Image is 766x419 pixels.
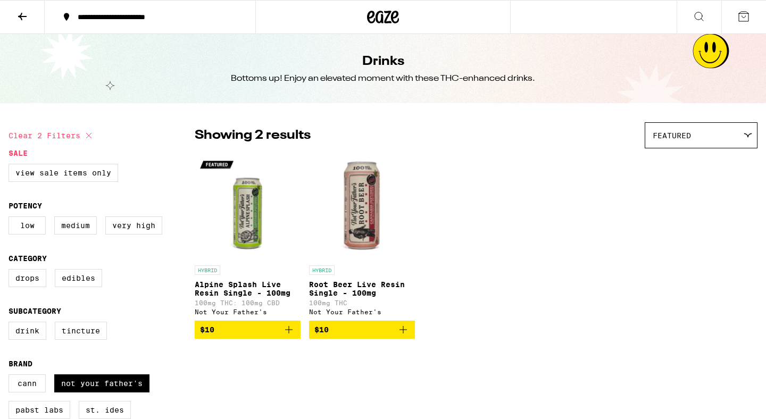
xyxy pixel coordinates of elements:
label: Cann [9,374,46,392]
div: Bottoms up! Enjoy an elevated moment with these THC-enhanced drinks. [231,73,535,85]
label: Drink [9,322,46,340]
label: Medium [54,216,97,234]
label: Pabst Labs [9,401,70,419]
legend: Potency [9,202,42,210]
legend: Brand [9,359,32,368]
a: Open page for Alpine Splash Live Resin Single - 100mg from Not Your Father's [195,154,301,321]
label: Edibles [55,269,102,287]
p: 100mg THC: 100mg CBD [195,299,301,306]
label: Very High [105,216,162,234]
label: St. Ides [79,401,131,419]
p: 100mg THC [309,299,415,306]
button: Add to bag [195,321,301,339]
h1: Drinks [362,53,404,71]
button: Add to bag [309,321,415,339]
label: Drops [9,269,46,287]
span: Featured [653,131,691,140]
a: Open page for Root Beer Live Resin Single - 100mg from Not Your Father's [309,154,415,321]
span: $10 [314,325,329,334]
button: Clear 2 filters [9,122,95,149]
span: $10 [200,325,214,334]
label: Low [9,216,46,234]
p: HYBRID [195,265,220,275]
img: Not Your Father's - Root Beer Live Resin Single - 100mg [309,154,415,260]
p: Alpine Splash Live Resin Single - 100mg [195,280,301,297]
legend: Subcategory [9,307,61,315]
legend: Sale [9,149,28,157]
p: Showing 2 results [195,127,311,145]
legend: Category [9,254,47,263]
div: Not Your Father's [195,308,301,315]
label: Tincture [55,322,107,340]
img: Not Your Father's - Alpine Splash Live Resin Single - 100mg [195,154,301,260]
label: Not Your Father's [54,374,149,392]
p: HYBRID [309,265,335,275]
label: View Sale Items Only [9,164,118,182]
div: Not Your Father's [309,308,415,315]
p: Root Beer Live Resin Single - 100mg [309,280,415,297]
